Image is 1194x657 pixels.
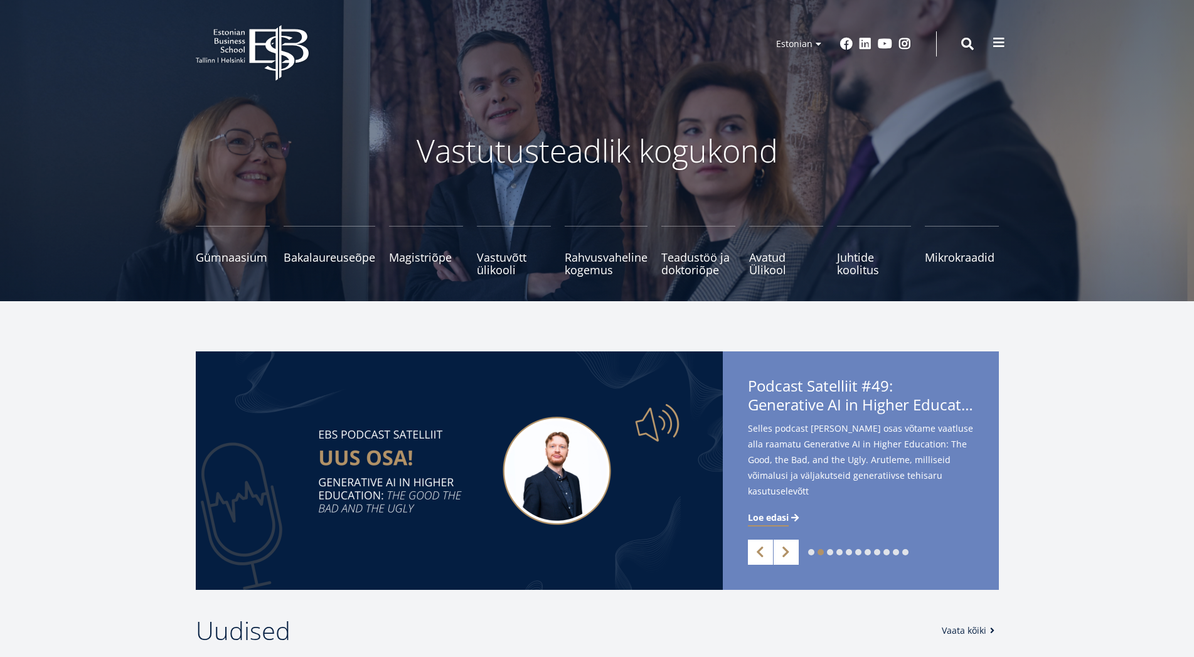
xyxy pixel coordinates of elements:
span: Generative AI in Higher Education: The Good, the Bad, and the Ugly [748,395,974,414]
a: 11 [902,549,909,555]
a: 8 [874,549,880,555]
a: 10 [893,549,899,555]
a: Facebook [840,38,853,50]
span: Magistriõpe [389,251,463,264]
a: Teadustöö ja doktoriõpe [661,226,735,276]
a: 7 [865,549,871,555]
span: Avatud Ülikool [749,251,823,276]
a: 5 [846,549,852,555]
a: Vastuvõtt ülikooli [477,226,551,276]
span: Teadustöö ja doktoriõpe [661,251,735,276]
a: Next [774,540,799,565]
span: Podcast Satelliit #49: [748,377,974,418]
a: Rahvusvaheline kogemus [565,226,648,276]
a: 9 [883,549,890,555]
span: Loe edasi [748,511,789,524]
a: 3 [827,549,833,555]
span: Bakalaureuseõpe [284,251,375,264]
a: Loe edasi [748,511,801,524]
span: Rahvusvaheline kogemus [565,251,648,276]
a: Mikrokraadid [925,226,999,276]
img: satelliit 49 [196,351,723,590]
a: 6 [855,549,861,555]
a: 4 [836,549,843,555]
a: Bakalaureuseõpe [284,226,375,276]
span: Selles podcast [PERSON_NAME] osas võtame vaatluse alla raamatu Generative AI in Higher Education:... [748,420,974,519]
span: Juhtide koolitus [837,251,911,276]
a: Avatud Ülikool [749,226,823,276]
a: Juhtide koolitus [837,226,911,276]
a: Youtube [878,38,892,50]
a: Vaata kõiki [942,624,999,637]
h2: Uudised [196,615,929,646]
a: Magistriõpe [389,226,463,276]
span: Mikrokraadid [925,251,999,264]
a: 1 [808,549,814,555]
a: 2 [818,549,824,555]
a: Gümnaasium [196,226,270,276]
a: Previous [748,540,773,565]
a: Instagram [898,38,911,50]
a: Linkedin [859,38,872,50]
span: Gümnaasium [196,251,270,264]
span: Vastuvõtt ülikooli [477,251,551,276]
p: Vastutusteadlik kogukond [265,132,930,169]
